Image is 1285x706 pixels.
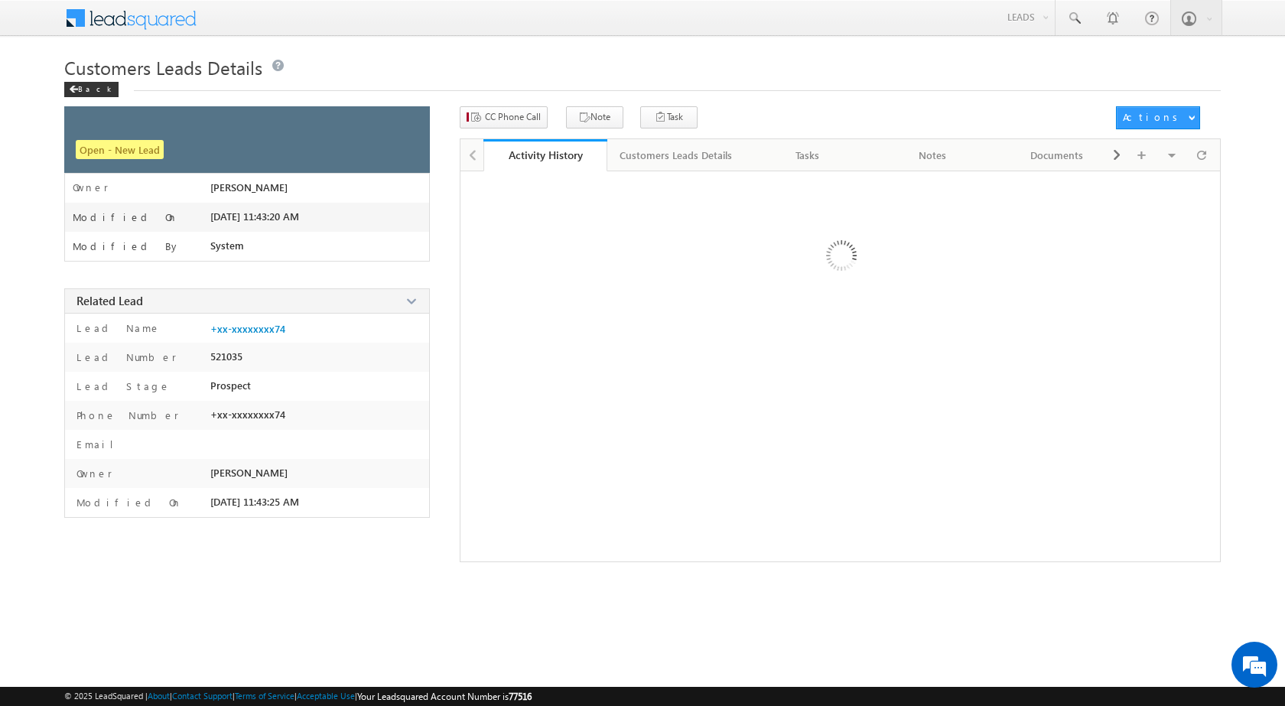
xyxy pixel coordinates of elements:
[485,110,541,124] span: CC Phone Call
[210,496,299,508] span: [DATE] 11:43:25 AM
[73,496,182,509] label: Modified On
[210,181,288,194] span: [PERSON_NAME]
[210,323,285,335] a: +xx-xxxxxxxx74
[73,240,181,252] label: Modified By
[210,408,285,421] span: +xx-xxxxxxxx74
[1007,146,1106,164] div: Documents
[64,55,262,80] span: Customers Leads Details
[76,140,164,159] span: Open - New Lead
[64,689,532,704] span: © 2025 LeadSquared | | | | |
[210,379,251,392] span: Prospect
[172,691,233,701] a: Contact Support
[1116,106,1200,129] button: Actions
[640,106,698,129] button: Task
[210,350,242,363] span: 521035
[148,691,170,701] a: About
[73,181,109,194] label: Owner
[483,139,608,171] a: Activity History
[607,139,746,171] a: Customers Leads Details
[64,82,119,97] div: Back
[995,139,1120,171] a: Documents
[1123,110,1183,124] div: Actions
[297,691,355,701] a: Acceptable Use
[870,139,995,171] a: Notes
[73,467,112,480] label: Owner
[73,408,179,422] label: Phone Number
[883,146,981,164] div: Notes
[73,379,171,393] label: Lead Stage
[210,467,288,479] span: [PERSON_NAME]
[73,211,178,223] label: Modified On
[566,106,623,129] button: Note
[73,321,161,335] label: Lead Name
[357,691,532,702] span: Your Leadsquared Account Number is
[761,179,919,337] img: Loading ...
[460,106,548,129] button: CC Phone Call
[495,148,597,162] div: Activity History
[73,438,125,451] label: Email
[210,210,299,223] span: [DATE] 11:43:20 AM
[620,146,732,164] div: Customers Leads Details
[210,239,244,252] span: System
[235,691,294,701] a: Terms of Service
[746,139,870,171] a: Tasks
[76,293,143,308] span: Related Lead
[509,691,532,702] span: 77516
[758,146,857,164] div: Tasks
[73,350,177,364] label: Lead Number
